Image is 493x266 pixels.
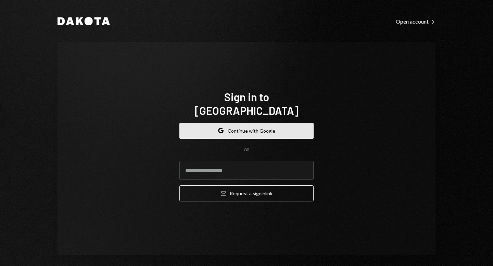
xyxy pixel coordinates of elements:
h1: Sign in to [GEOGRAPHIC_DATA] [179,90,314,117]
a: Open account [396,17,435,25]
button: Continue with Google [179,123,314,139]
div: OR [244,147,250,153]
div: Open account [396,18,435,25]
button: Request a signinlink [179,185,314,201]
